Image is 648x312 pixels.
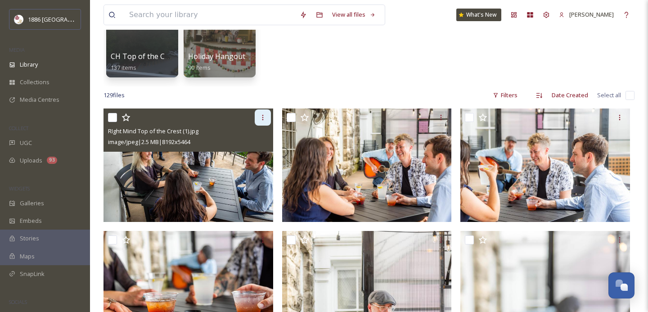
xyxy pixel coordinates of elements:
img: RIght Mind Top of the Crest (1).jpg [103,109,273,222]
span: Maps [20,252,35,261]
span: 1886 [GEOGRAPHIC_DATA] [28,15,99,23]
img: RIght Mind Top of the Crest (33).jpg [282,109,452,222]
div: Date Created [547,86,593,104]
span: MEDIA [9,46,25,53]
span: 129 file s [103,91,125,99]
span: Embeds [20,217,42,225]
a: View all files [328,6,380,23]
span: Media Centres [20,95,59,104]
div: 93 [47,157,57,164]
span: Holiday Hangout [188,51,245,61]
button: Open Chat [608,272,634,298]
span: COLLECT [9,125,28,131]
img: logos.png [14,15,23,24]
span: Stories [20,234,39,243]
span: 137 items [111,63,136,72]
span: Select all [597,91,621,99]
input: Search your library [125,5,295,25]
span: Galleries [20,199,44,208]
span: SnapLink [20,270,45,278]
span: SOCIALS [9,298,27,305]
span: 90 items [188,63,211,72]
span: [PERSON_NAME] [569,10,614,18]
a: [PERSON_NAME] [554,6,618,23]
span: image/jpeg | 2.5 MB | 8192 x 5464 [108,138,190,146]
span: Uploads [20,156,42,165]
span: Library [20,60,38,69]
span: CH Top of the Crest [111,51,178,61]
span: Collections [20,78,49,86]
div: Filters [488,86,522,104]
a: What's New [456,9,501,21]
a: Holiday Hangout90 items [188,52,245,72]
span: RIght Mind Top of the Crest (1).jpg [108,127,198,135]
span: UGC [20,139,32,147]
a: CH Top of the Crest137 items [111,52,178,72]
img: RIght Mind Top of the Crest (34).jpg [460,109,630,222]
span: WIDGETS [9,185,30,192]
